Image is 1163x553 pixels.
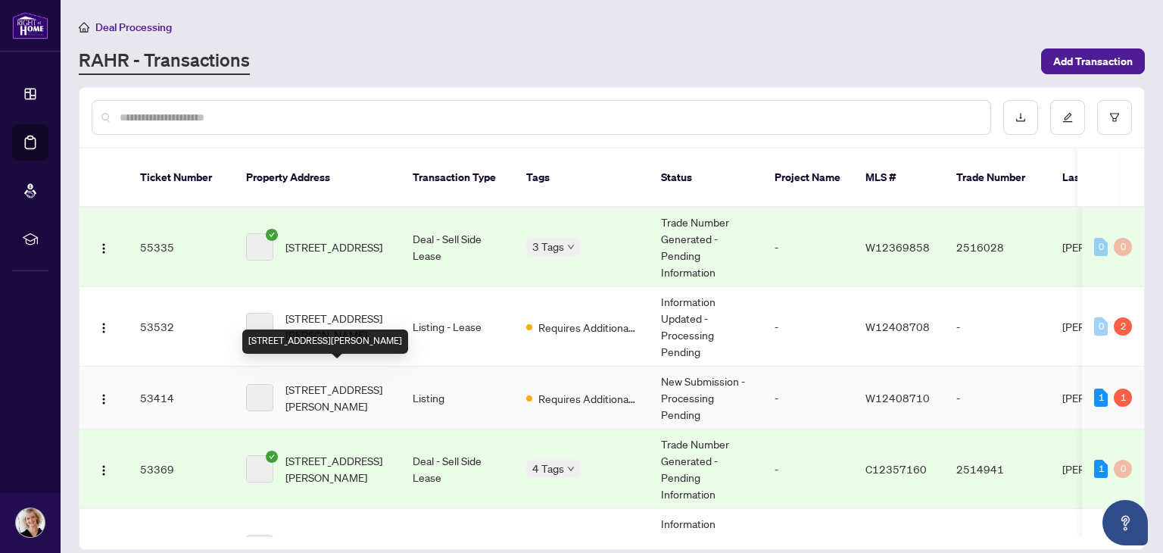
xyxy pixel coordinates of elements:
th: Transaction Type [401,148,514,208]
span: down [567,465,575,473]
span: edit [1062,112,1073,123]
span: down [567,243,575,251]
td: 2516028 [944,208,1050,287]
td: 2514941 [944,430,1050,509]
div: 1 [1094,389,1108,407]
td: - [762,367,853,430]
td: Information Updated - Processing Pending [649,287,762,367]
td: - [944,367,1050,430]
span: W12408708 [865,320,930,333]
td: 53532 [128,287,234,367]
div: 0 [1114,460,1132,478]
button: edit [1050,100,1085,135]
td: 55335 [128,208,234,287]
span: Deal Processing [95,20,172,34]
span: 4 Tags [532,460,564,477]
span: Requires Additional Docs [538,319,637,336]
button: Logo [92,235,116,259]
img: Logo [98,393,110,405]
th: Status [649,148,762,208]
div: 0 [1094,238,1108,256]
td: Listing [401,367,514,430]
span: [STREET_ADDRESS][PERSON_NAME] [285,452,388,486]
div: [STREET_ADDRESS][PERSON_NAME] [242,330,408,354]
div: 0 [1094,317,1108,336]
td: Trade Number Generated - Pending Information [649,208,762,287]
button: download [1003,100,1038,135]
span: check-circle [266,451,278,463]
button: filter [1097,100,1132,135]
span: download [1015,112,1026,123]
span: [STREET_ADDRESS][PERSON_NAME] [285,310,388,343]
img: Logo [98,242,110,255]
span: 3 Tags [532,238,564,255]
button: Logo [92,314,116,339]
img: Profile Icon [16,508,45,537]
div: 2 [1114,317,1132,336]
button: Add Transaction [1041,48,1145,74]
th: Property Address [234,148,401,208]
img: logo [12,11,48,39]
td: - [762,287,853,367]
span: W12369858 [865,240,930,254]
th: MLS # [853,148,944,208]
button: Logo [92,457,116,481]
span: Add Transaction [1053,49,1133,73]
td: Deal - Sell Side Lease [401,208,514,287]
td: - [762,430,853,509]
td: Deal - Sell Side Lease [401,430,514,509]
th: Tags [514,148,649,208]
span: filter [1109,112,1120,123]
th: Trade Number [944,148,1050,208]
img: Logo [98,322,110,334]
button: Open asap [1102,500,1148,545]
span: C12357160 [865,462,927,476]
td: - [944,287,1050,367]
span: W12408710 [865,391,930,405]
span: home [79,22,89,33]
span: Requires Additional Docs [538,390,637,407]
img: Logo [98,464,110,476]
th: Ticket Number [128,148,234,208]
span: check-circle [266,229,278,241]
a: RAHR - Transactions [79,48,250,75]
td: New Submission - Processing Pending [649,367,762,430]
span: [STREET_ADDRESS] [285,239,382,255]
button: Logo [92,386,116,410]
td: Listing - Lease [401,287,514,367]
div: 0 [1114,238,1132,256]
div: 1 [1114,389,1132,407]
span: [STREET_ADDRESS][PERSON_NAME] [285,381,388,414]
div: 1 [1094,460,1108,478]
td: Trade Number Generated - Pending Information [649,430,762,509]
td: 53369 [128,430,234,509]
td: - [762,208,853,287]
th: Project Name [762,148,853,208]
td: 53414 [128,367,234,430]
